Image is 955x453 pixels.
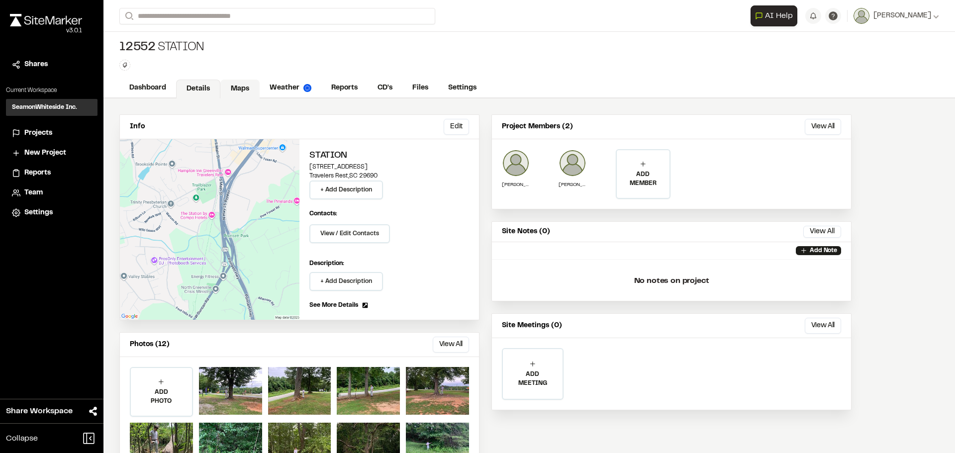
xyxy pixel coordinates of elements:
[24,187,43,198] span: Team
[119,40,156,56] span: 12552
[873,10,931,21] span: [PERSON_NAME]
[444,119,469,135] button: Edit
[559,181,586,188] p: [PERSON_NAME]
[131,388,192,406] p: ADD PHOTO
[309,172,469,181] p: Travelers Rest , SC 29690
[309,259,469,268] p: Description:
[10,14,82,26] img: rebrand.png
[854,8,939,24] button: [PERSON_NAME]
[220,80,260,98] a: Maps
[309,224,390,243] button: View / Edit Contacts
[438,79,486,97] a: Settings
[12,148,92,159] a: New Project
[303,84,311,92] img: precipai.png
[130,339,170,350] p: Photos (12)
[260,79,321,97] a: Weather
[119,40,204,56] div: Station
[368,79,402,97] a: CD's
[810,246,837,255] p: Add Note
[321,79,368,97] a: Reports
[309,181,383,199] button: + Add Description
[309,301,358,310] span: See More Details
[433,337,469,353] button: View All
[12,207,92,218] a: Settings
[176,80,220,98] a: Details
[854,8,869,24] img: User
[502,226,550,237] p: Site Notes (0)
[751,5,797,26] button: Open AI Assistant
[502,320,562,331] p: Site Meetings (0)
[12,59,92,70] a: Shares
[12,168,92,179] a: Reports
[500,265,843,297] p: No notes on project
[502,149,530,177] img: Raphael Betit
[309,163,469,172] p: [STREET_ADDRESS]
[6,405,73,417] span: Share Workspace
[503,370,563,388] p: ADD MEETING
[24,207,53,218] span: Settings
[559,149,586,177] img: Zachary Ballard
[119,60,130,71] button: Edit Tags
[309,209,337,218] p: Contacts:
[502,121,573,132] p: Project Members (2)
[24,128,52,139] span: Projects
[119,8,137,24] button: Search
[12,187,92,198] a: Team
[24,59,48,70] span: Shares
[12,128,92,139] a: Projects
[6,433,38,445] span: Collapse
[309,272,383,291] button: + Add Description
[751,5,801,26] div: Open AI Assistant
[24,168,51,179] span: Reports
[502,181,530,188] p: [PERSON_NAME]
[12,103,77,112] h3: SeamonWhiteside Inc.
[130,121,145,132] p: Info
[617,170,669,188] p: ADD MEMBER
[6,86,97,95] p: Current Workspace
[309,149,469,163] h2: Station
[803,226,841,238] button: View All
[765,10,793,22] span: AI Help
[24,148,66,159] span: New Project
[805,119,841,135] button: View All
[805,318,841,334] button: View All
[402,79,438,97] a: Files
[10,26,82,35] div: Oh geez...please don't...
[119,79,176,97] a: Dashboard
